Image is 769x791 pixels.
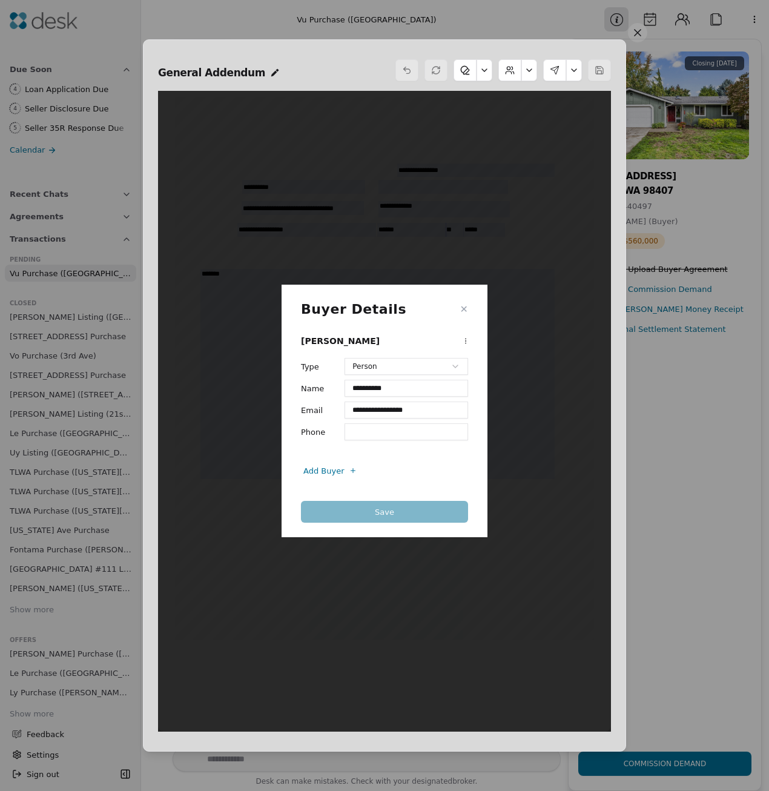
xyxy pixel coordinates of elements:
label: Type [301,358,325,375]
label: Email [301,402,325,419]
button: ✕ [460,302,468,317]
button: Add Buyer [296,460,363,482]
h2: Buyer Details [301,299,406,319]
div: Add Buyer [303,465,361,477]
label: Name [301,380,325,397]
h3: [PERSON_NAME] [301,335,380,348]
span: General Addendum [158,64,265,81]
label: Phone [301,423,325,440]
